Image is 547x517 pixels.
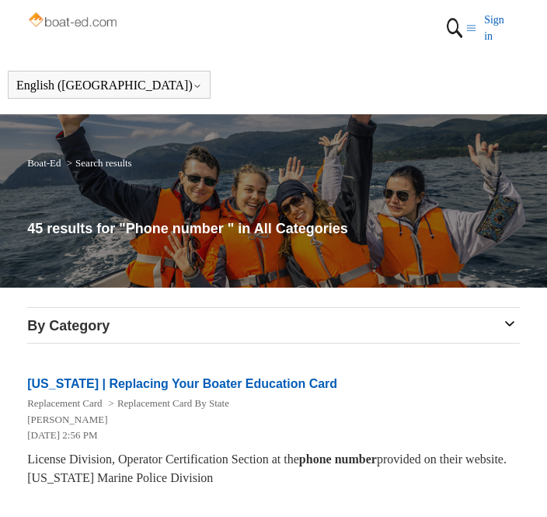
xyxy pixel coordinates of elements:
[117,397,229,409] a: Replacement Card By State
[27,429,97,441] time: 05/21/2024, 14:56
[484,12,520,44] a: Sign in
[27,218,520,239] h1: 45 results for "Phone number " in All Categories
[64,157,132,169] li: Search results
[299,452,377,466] em: phone number
[27,9,120,33] img: Boat-Ed Help Center home page
[27,157,61,169] a: Boat-Ed
[27,157,64,169] li: Boat-Ed
[27,450,520,487] div: License Division, Operator Certification Section at the provided on their website. [US_STATE] Mar...
[16,79,202,93] button: English ([GEOGRAPHIC_DATA])
[27,316,520,337] h3: By Category
[443,12,466,44] img: 01HZPCYTXV3JW8MJV9VD7EMK0H
[106,397,229,409] li: Replacement Card By State
[27,397,102,409] a: Replacement Card
[466,12,476,44] button: Toggle navigation menu
[27,412,504,428] li: [PERSON_NAME]
[27,377,337,390] a: [US_STATE] | Replacing Your Boater Education Card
